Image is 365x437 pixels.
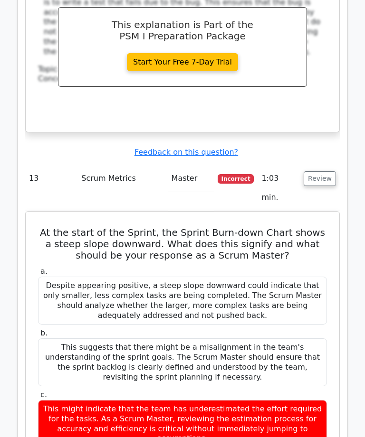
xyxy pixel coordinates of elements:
td: Scrum Metrics [77,165,167,211]
td: 1:03 min. [258,165,300,211]
span: Incorrect [218,174,254,184]
div: Despite appearing positive, a steep slope downward could indicate that only smaller, less complex... [38,277,327,325]
span: a. [40,267,48,276]
span: c. [40,390,47,399]
div: Concept: [38,74,327,84]
a: Start Your Free 7-Day Trial [127,53,238,71]
div: This suggests that there might be a misalignment in the team's understanding of the sprint goals.... [38,338,327,386]
td: Master [168,165,214,192]
a: Feedback on this question? [134,148,238,157]
td: 13 [25,165,77,211]
span: b. [40,328,48,337]
div: Topic: [38,65,327,74]
h5: At the start of the Sprint, the Sprint Burn-down Chart shows a steep slope downward. What does th... [37,227,328,261]
button: Review [304,171,336,186]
